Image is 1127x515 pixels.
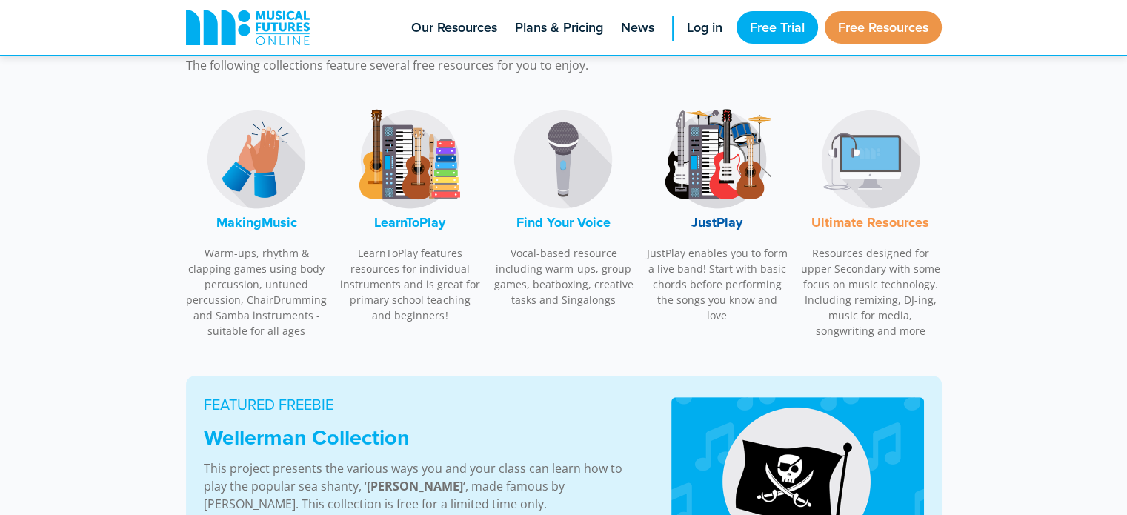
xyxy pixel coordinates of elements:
font: Ultimate Resources [811,213,929,232]
img: JustPlay Logo [662,104,773,215]
a: JustPlay LogoJustPlay JustPlay enables you to form a live band! Start with basic chords before pe... [646,96,788,331]
strong: Wellerman Collection [204,422,410,453]
span: Log in [687,18,722,38]
font: MakingMusic [216,213,297,232]
p: Vocal-based resource including warm-ups, group games, beatboxing, creative tasks and Singalongs [493,245,635,308]
p: FEATURED FREEBIE [204,393,636,416]
span: Our Resources [411,18,497,38]
p: JustPlay enables you to form a live band! Start with basic chords before performing the songs you... [646,245,788,323]
p: Resources designed for upper Secondary with some focus on music technology. Including remixing, D... [799,245,942,339]
span: Plans & Pricing [515,18,603,38]
img: Music Technology Logo [815,104,926,215]
a: LearnToPlay LogoLearnToPlay LearnToPlay features resources for individual instruments and is grea... [339,96,482,331]
font: Find Your Voice [516,213,611,232]
a: Free Trial [737,11,818,44]
img: LearnToPlay Logo [354,104,465,215]
strong: [PERSON_NAME] [367,478,463,494]
a: Find Your Voice LogoFind Your Voice Vocal-based resource including warm-ups, group games, beatbox... [493,96,635,316]
a: MakingMusic LogoMakingMusic Warm-ups, rhythm & clapping games using body percussion, untuned perc... [186,96,328,347]
p: This project presents the various ways you and your class can learn how to play the popular sea s... [204,459,636,513]
img: Find Your Voice Logo [508,104,619,215]
span: News [621,18,654,38]
font: JustPlay [691,213,742,232]
p: The following collections feature several free resources for you to enjoy. [186,56,764,74]
p: LearnToPlay features resources for individual instruments and is great for primary school teachin... [339,245,482,323]
img: MakingMusic Logo [201,104,312,215]
a: Free Resources [825,11,942,44]
font: LearnToPlay [374,213,445,232]
p: Warm-ups, rhythm & clapping games using body percussion, untuned percussion, ChairDrumming and Sa... [186,245,328,339]
a: Music Technology LogoUltimate Resources Resources designed for upper Secondary with some focus on... [799,96,942,347]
